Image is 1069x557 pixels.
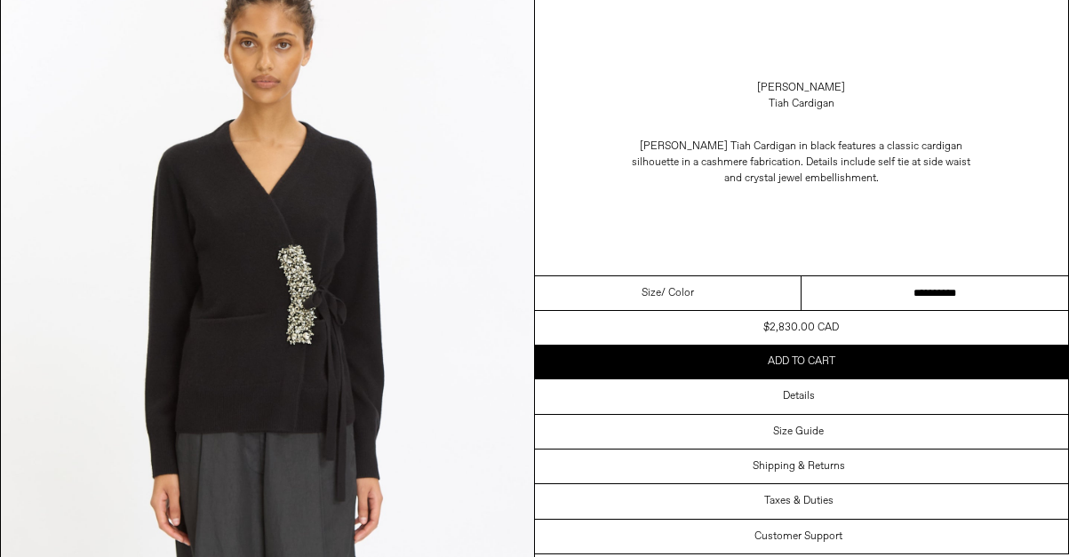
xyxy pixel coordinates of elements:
[769,96,834,112] div: Tiah Cardigan
[783,390,815,402] h3: Details
[535,345,1069,378] button: Add to cart
[763,320,839,336] div: $2,830.00 CAD
[642,285,661,301] span: Size
[773,426,824,438] h3: Size Guide
[753,460,845,473] h3: Shipping & Returns
[624,130,979,195] p: [PERSON_NAME] Tiah Cardigan in black features a classic cardigan silhouette in a cashmere fabrica...
[764,495,834,507] h3: Taxes & Duties
[757,80,845,96] a: [PERSON_NAME]
[754,530,842,543] h3: Customer Support
[768,354,835,369] span: Add to cart
[661,285,694,301] span: / Color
